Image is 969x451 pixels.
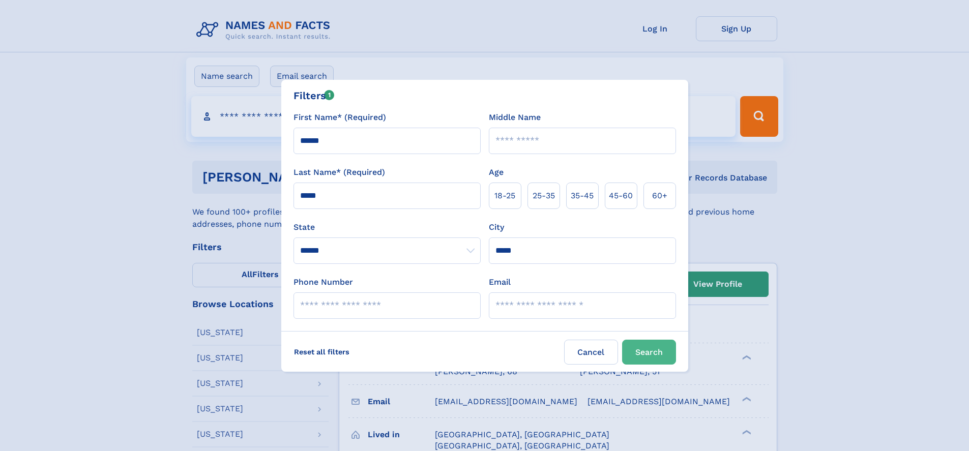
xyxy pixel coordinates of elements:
[489,111,541,124] label: Middle Name
[494,190,515,202] span: 18‑25
[293,111,386,124] label: First Name* (Required)
[293,276,353,288] label: Phone Number
[609,190,633,202] span: 45‑60
[571,190,594,202] span: 35‑45
[293,221,481,233] label: State
[564,340,618,365] label: Cancel
[293,88,335,103] div: Filters
[293,166,385,178] label: Last Name* (Required)
[652,190,667,202] span: 60+
[489,166,504,178] label: Age
[489,221,504,233] label: City
[489,276,511,288] label: Email
[622,340,676,365] button: Search
[533,190,555,202] span: 25‑35
[287,340,356,364] label: Reset all filters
